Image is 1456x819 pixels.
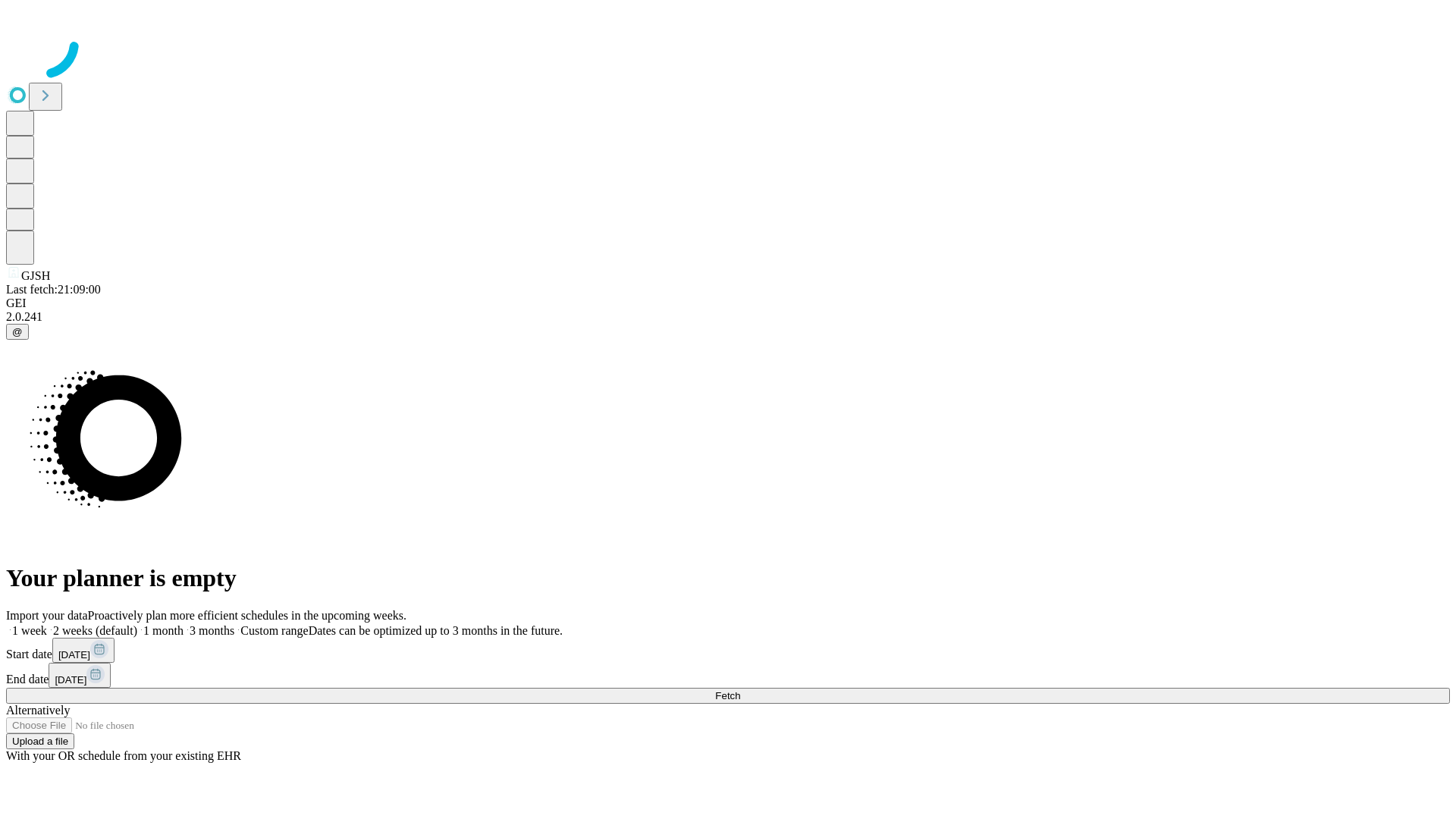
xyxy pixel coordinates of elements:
[6,324,29,340] button: @
[21,269,50,282] span: GJSH
[6,310,1450,324] div: 2.0.241
[6,749,241,762] span: With your OR schedule from your existing EHR
[6,663,1450,688] div: End date
[6,638,1450,663] div: Start date
[6,688,1450,704] button: Fetch
[12,326,23,337] span: @
[6,704,70,717] span: Alternatively
[58,649,90,661] span: [DATE]
[6,297,1450,310] div: GEI
[6,733,74,749] button: Upload a file
[53,624,137,637] span: 2 weeks (default)
[715,690,740,701] span: Fetch
[12,624,47,637] span: 1 week
[52,638,115,663] button: [DATE]
[55,674,86,686] span: [DATE]
[143,624,184,637] span: 1 month
[6,564,1450,592] h1: Your planner is empty
[49,663,111,688] button: [DATE]
[240,624,308,637] span: Custom range
[309,624,563,637] span: Dates can be optimized up to 3 months in the future.
[88,609,406,622] span: Proactively plan more efficient schedules in the upcoming weeks.
[6,283,101,296] span: Last fetch: 21:09:00
[6,609,88,622] span: Import your data
[190,624,234,637] span: 3 months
